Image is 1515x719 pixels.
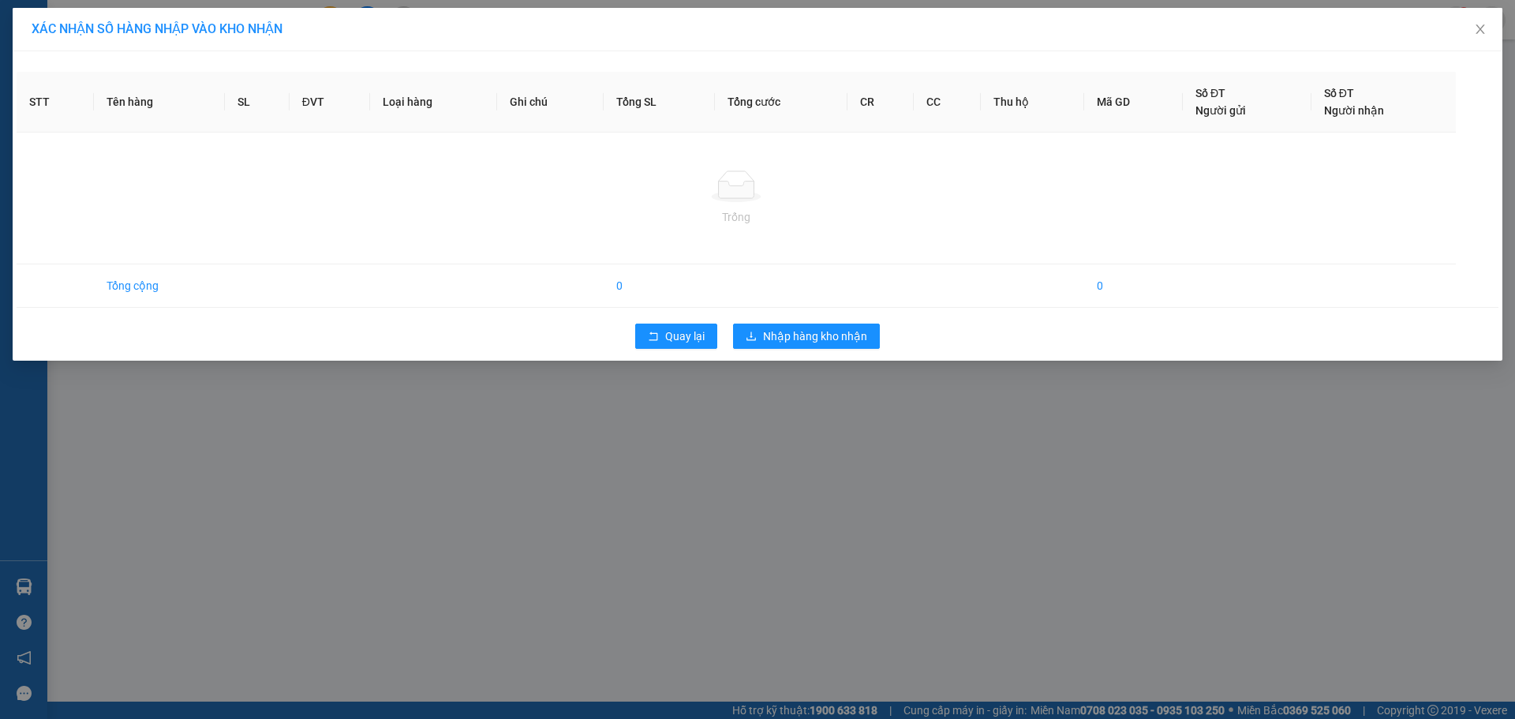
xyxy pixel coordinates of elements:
[1195,104,1246,117] span: Người gửi
[914,72,981,133] th: CC
[1474,23,1487,36] span: close
[225,72,289,133] th: SL
[1084,72,1183,133] th: Mã GD
[604,264,715,308] td: 0
[29,208,1443,226] div: Trống
[847,72,915,133] th: CR
[94,72,225,133] th: Tên hàng
[1458,8,1502,52] button: Close
[715,72,847,133] th: Tổng cước
[733,324,880,349] button: downloadNhập hàng kho nhận
[665,328,705,345] span: Quay lại
[763,328,867,345] span: Nhập hàng kho nhận
[290,72,370,133] th: ĐVT
[635,324,717,349] button: rollbackQuay lại
[17,72,94,133] th: STT
[497,72,604,133] th: Ghi chú
[1324,87,1354,99] span: Số ĐT
[94,264,225,308] td: Tổng cộng
[746,331,757,343] span: download
[1324,104,1384,117] span: Người nhận
[648,331,659,343] span: rollback
[1195,87,1225,99] span: Số ĐT
[1084,264,1183,308] td: 0
[604,72,715,133] th: Tổng SL
[981,72,1083,133] th: Thu hộ
[32,21,282,36] span: XÁC NHẬN SỐ HÀNG NHẬP VÀO KHO NHẬN
[370,72,497,133] th: Loại hàng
